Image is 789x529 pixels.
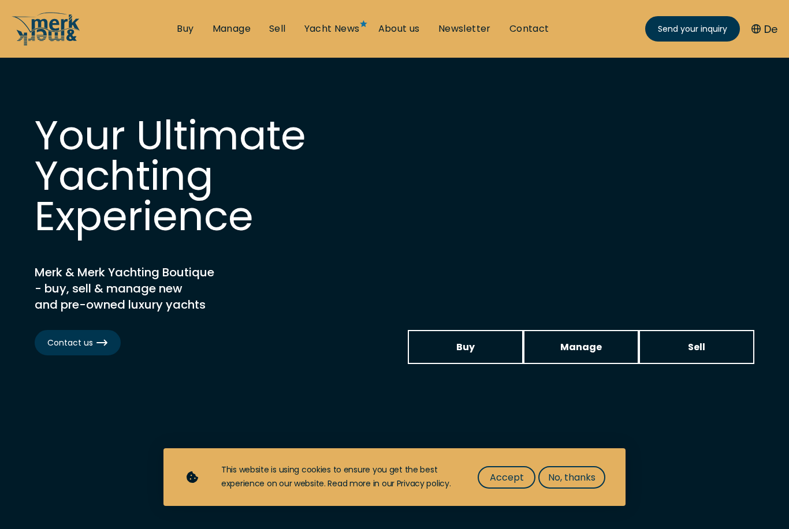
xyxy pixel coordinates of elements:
span: Sell [688,340,705,354]
button: Accept [478,466,535,489]
h1: Your Ultimate Yachting Experience [35,115,381,237]
a: Newsletter [438,22,491,35]
div: This website is using cookies to ensure you get the best experience on our website. Read more in ... [221,463,455,491]
a: Contact us [35,330,121,355]
a: Manage [213,22,251,35]
a: Sell [269,22,286,35]
span: Buy [456,340,475,354]
a: Send your inquiry [645,16,740,42]
a: Privacy policy [397,478,449,489]
a: Buy [408,330,523,364]
a: Yacht News [304,22,360,35]
a: Manage [523,330,639,364]
a: About us [378,22,420,35]
h2: Merk & Merk Yachting Boutique - buy, sell & manage new and pre-owned luxury yachts [35,264,323,313]
button: De [751,21,777,37]
span: Send your inquiry [658,23,727,35]
a: Buy [177,22,193,35]
span: Contact us [47,337,108,349]
button: No, thanks [538,466,605,489]
a: Sell [639,330,754,364]
span: Manage [560,340,602,354]
span: No, thanks [548,470,596,485]
a: Contact [509,22,549,35]
span: Accept [490,470,524,485]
